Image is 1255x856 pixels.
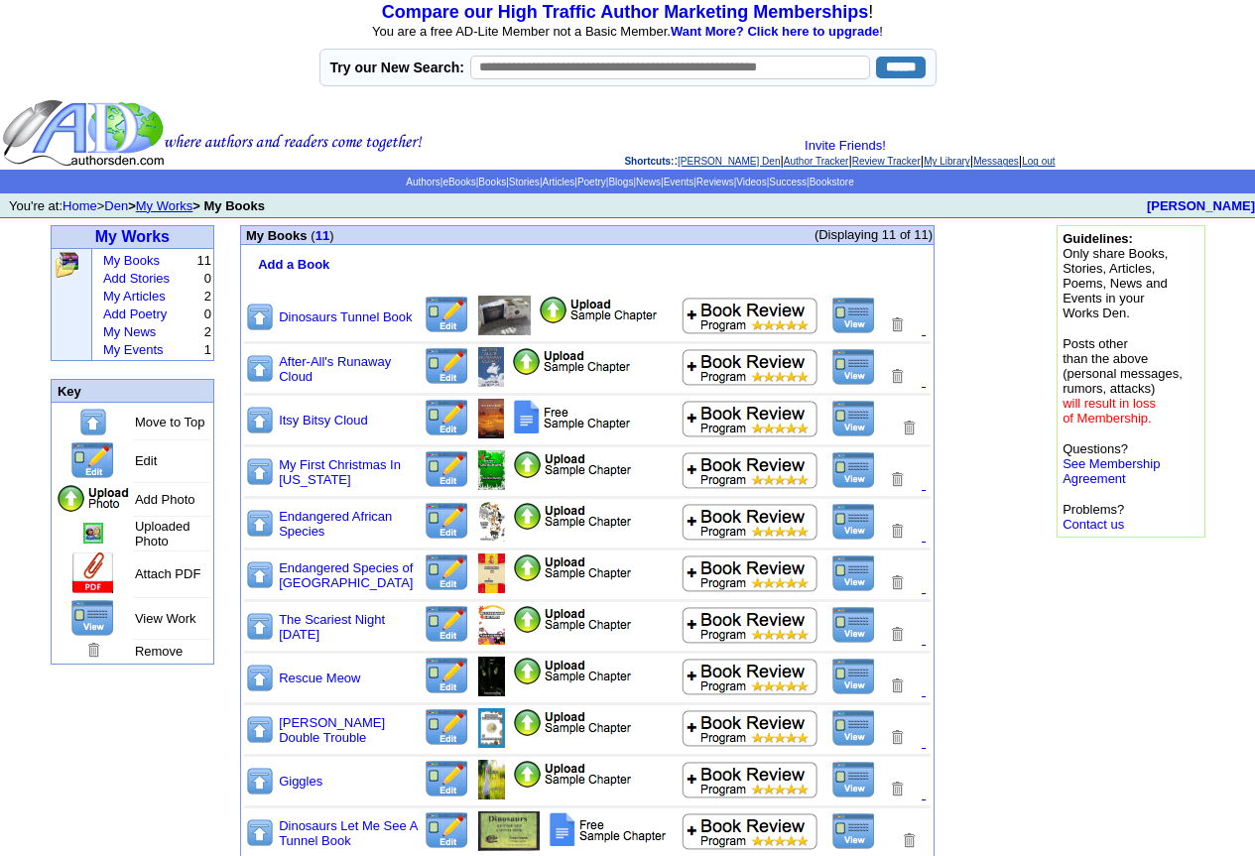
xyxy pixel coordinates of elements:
[831,761,876,798] img: View this Title
[78,407,108,437] img: Move to top
[204,324,211,339] font: 2
[442,177,475,187] a: eBooks
[424,502,470,541] img: Edit this Title
[279,354,391,384] a: After-All's Runaway Cloud
[245,353,275,384] img: Move to top
[888,315,906,334] img: Removes this Title
[279,457,401,487] a: My First Christmas In [US_STATE]
[135,644,183,659] font: Remove
[311,228,314,243] span: (
[513,760,632,789] img: Add Attachment PDF
[682,348,819,386] img: Add to Book Review Program
[135,453,157,468] font: Edit
[512,347,631,376] img: Add Attachment PDF
[922,320,926,337] font: .
[682,503,819,541] img: Add to Book Review Program
[279,560,413,590] a: Endangered Species of [GEOGRAPHIC_DATA]
[577,177,606,187] a: Poetry
[279,612,385,642] a: The Scariest Night [DATE]
[135,519,190,549] font: Uploaded Photo
[922,630,926,647] font: .
[682,297,819,334] img: Add to Book Review Program
[9,198,265,213] font: You're at: >
[888,625,906,644] img: Removes this Title
[1063,456,1160,486] a: See Membership Agreement
[478,296,531,335] img: Add/Remove Photo
[624,156,674,167] span: Shortcuts:
[678,156,780,167] a: [PERSON_NAME] Den
[58,384,81,399] font: Key
[245,508,275,539] img: Move to top
[478,553,505,593] img: Add/Remove Photo
[682,812,819,850] img: Add to Book Review Program
[135,415,205,429] font: Move to Top
[279,309,412,324] a: Dinosaurs Tunnel Book
[424,347,470,386] img: Edit this Title
[135,566,200,581] font: Attach PDF
[424,605,470,644] img: Edit this Title
[254,255,329,272] a: Add a Book
[330,60,464,75] label: Try our New Search:
[245,559,275,590] img: Move to top
[279,509,392,539] a: Endangered African Species
[382,2,873,22] font: !
[56,484,131,514] img: Add Photo
[852,156,921,167] a: Review Tracker
[922,475,926,492] a: .
[478,657,505,696] img: Add/Remove Photo
[548,811,670,848] img: Add Attachment PDF
[922,681,926,698] a: .
[245,714,275,745] img: Move to top
[671,24,879,39] a: Want More? Click here to upgrade
[664,177,694,187] a: Events
[682,761,819,798] img: Add to Book Review Program
[682,709,819,747] img: Add to Book Review Program
[69,441,116,480] img: Edit this Title
[608,177,633,187] a: Blogs
[2,98,423,168] img: header_logo2.gif
[815,227,933,242] font: (Displaying 11 of 11)
[831,709,876,747] img: View this Title
[204,289,211,304] font: 2
[424,450,470,489] img: Edit this Title
[512,399,634,435] img: Add Attachment PDF
[888,367,906,386] img: Removes this Title
[315,228,329,243] a: 11
[922,733,926,750] font: .
[888,728,906,747] img: Removes this Title
[329,228,333,243] span: )
[204,271,211,286] font: 0
[831,451,876,489] img: View this Title
[1063,336,1183,426] font: Posts other than the above (personal messages, rumors, attacks)
[382,2,868,22] b: Compare our High Traffic Author Marketing Memberships
[478,605,505,645] img: Add/Remove Photo
[831,812,876,850] img: View this Title
[682,606,819,644] img: Add to Book Review Program
[513,450,632,479] img: Add Attachment PDF
[406,177,439,187] a: Authors
[973,156,1019,167] a: Messages
[246,228,307,243] font: My Books
[784,156,849,167] a: Author Tracker
[1063,231,1168,320] font: Only share Books, Stories, Articles, Poems, News and Events in your Works Den.
[1147,198,1255,213] a: [PERSON_NAME]
[245,766,275,796] img: Move to top
[478,399,504,438] img: Add/Remove Photo
[810,177,854,187] a: Bookstore
[922,527,926,544] a: .
[279,715,385,745] a: [PERSON_NAME] Double Trouble
[245,456,275,487] img: Move to top
[513,502,632,531] img: Add Attachment PDF
[196,253,210,268] font: 11
[54,251,80,279] img: Click to add, upload, edit and remove all your books, stories, articles and poems.
[245,817,275,848] img: Move to top
[1063,231,1133,246] b: Guidelines:
[84,641,102,660] img: Remove this Page
[831,348,876,386] img: View this Title
[478,450,505,490] img: Add/Remove Photo
[831,400,876,437] img: View this Title
[922,372,926,389] font: .
[424,708,470,747] img: Edit this Title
